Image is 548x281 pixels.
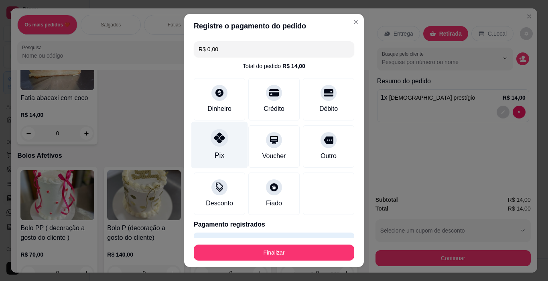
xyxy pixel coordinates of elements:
input: Ex.: hambúrguer de cordeiro [199,41,349,57]
p: Pagamento registrados [194,220,354,229]
div: Outro [321,151,337,161]
div: Dinheiro [207,104,231,114]
div: R$ 14,00 [282,62,305,70]
button: Finalizar [194,245,354,261]
div: Fiado [266,199,282,208]
header: Registre o pagamento do pedido [184,14,364,38]
div: Crédito [264,104,284,114]
div: Pix [215,150,224,161]
div: Desconto [206,199,233,208]
button: Close [349,16,362,28]
div: Voucher [262,151,286,161]
div: Débito [319,104,338,114]
div: Total do pedido [243,62,305,70]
